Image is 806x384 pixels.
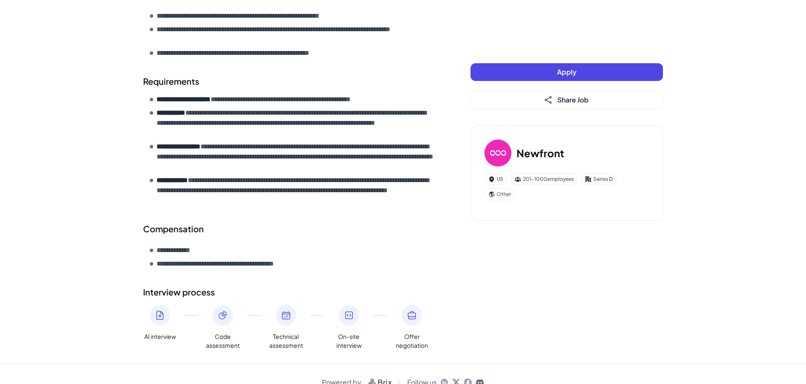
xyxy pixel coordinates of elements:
span: Offer negotiation [395,332,429,350]
div: 201-1000 employees [511,173,578,185]
img: Ne [484,140,511,166]
h3: Newfront [517,145,564,161]
div: Other [484,188,515,200]
div: US [484,173,507,185]
button: Apply [471,63,663,81]
span: Code assessment [206,332,240,350]
span: On-site interview [332,332,366,350]
button: Share Job [471,91,663,109]
h2: Requirements [143,75,437,88]
span: Share Job [557,95,589,104]
div: Compensation [143,223,437,235]
span: Apply [557,67,576,76]
span: Technical assessment [269,332,303,350]
div: Series D [581,173,617,185]
span: AI interview [144,332,176,341]
h2: Interview process [143,286,437,298]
